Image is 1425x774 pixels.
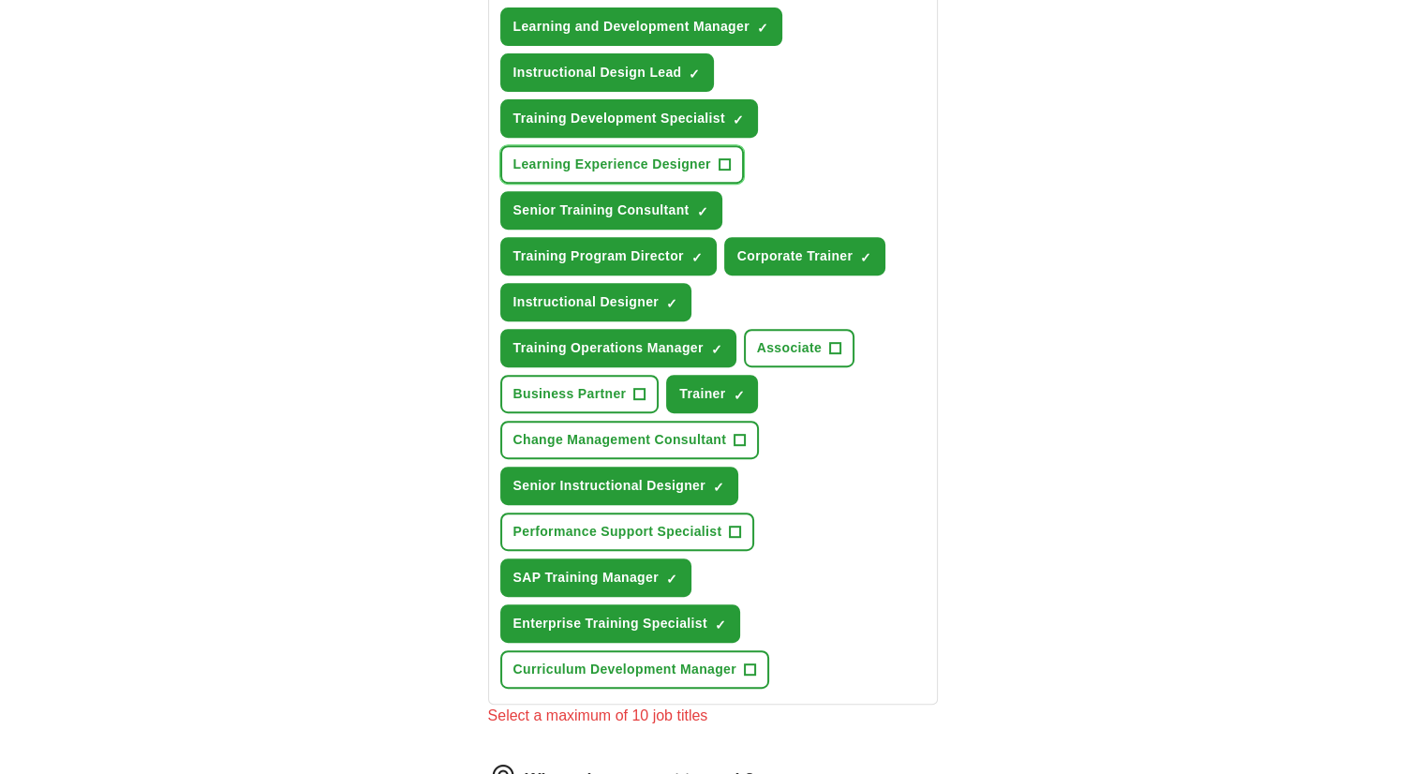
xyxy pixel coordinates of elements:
span: Instructional Designer [513,292,660,312]
span: Corporate Trainer [737,246,853,266]
span: Training Development Specialist [513,109,725,128]
span: Senior Instructional Designer [513,476,705,496]
span: Trainer [679,384,725,404]
span: ✓ [666,296,677,311]
button: Instructional Designer✓ [500,283,692,321]
button: Training Program Director✓ [500,237,717,275]
button: Senior Training Consultant✓ [500,191,722,230]
span: ✓ [733,388,744,403]
span: ✓ [757,21,768,36]
button: SAP Training Manager✓ [500,558,691,597]
span: Business Partner [513,384,627,404]
span: ✓ [666,572,677,587]
span: ✓ [860,250,871,265]
span: ✓ [733,112,744,127]
button: Learning and Development Manager✓ [500,7,782,46]
span: ✓ [691,250,703,265]
span: Training Program Director [513,246,684,266]
button: Associate [744,329,854,367]
span: Curriculum Development Manager [513,660,736,679]
button: Change Management Consultant [500,421,760,459]
span: Learning Experience Designer [513,155,711,174]
span: Senior Training Consultant [513,201,690,220]
span: Associate [757,338,822,358]
span: ✓ [697,204,708,219]
span: ✓ [689,67,700,82]
button: Performance Support Specialist [500,513,755,551]
div: Select a maximum of 10 job titles [488,705,938,727]
span: Training Operations Manager [513,338,704,358]
span: Change Management Consultant [513,430,727,450]
button: Business Partner [500,375,660,413]
span: ✓ [715,618,726,633]
button: Curriculum Development Manager [500,650,769,689]
button: Trainer✓ [666,375,758,413]
button: Learning Experience Designer [500,145,744,184]
button: Corporate Trainer✓ [724,237,885,275]
span: Learning and Development Manager [513,17,750,37]
span: Enterprise Training Specialist [513,614,707,633]
span: SAP Training Manager [513,568,659,588]
span: ✓ [713,480,724,495]
span: ✓ [711,342,722,357]
span: Performance Support Specialist [513,522,722,542]
button: Enterprise Training Specialist✓ [500,604,740,643]
span: Instructional Design Lead [513,63,682,82]
button: Instructional Design Lead✓ [500,53,715,92]
button: Training Development Specialist✓ [500,99,758,138]
button: Senior Instructional Designer✓ [500,467,738,505]
button: Training Operations Manager✓ [500,329,736,367]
